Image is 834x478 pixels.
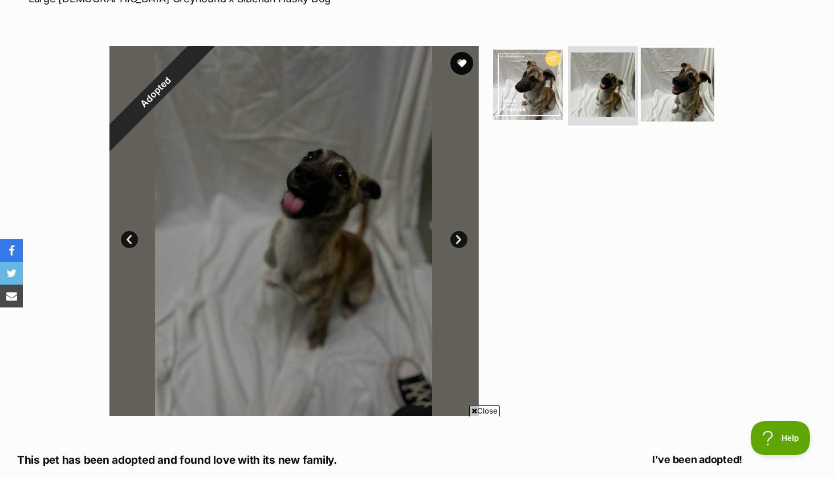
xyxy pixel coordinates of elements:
[751,421,811,455] iframe: Help Scout Beacon - Open
[493,50,563,120] img: Photo of Crouton
[121,231,138,248] a: Prev
[577,452,817,467] p: I've been adopted!
[17,452,497,469] p: This pet has been adopted and found love with its new family.
[210,421,625,472] iframe: Advertisement
[641,47,714,121] img: Photo of Crouton
[469,405,500,416] span: Close
[83,20,227,164] div: Adopted
[571,52,635,117] img: Photo of Crouton
[450,52,473,75] button: favourite
[450,231,467,248] a: Next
